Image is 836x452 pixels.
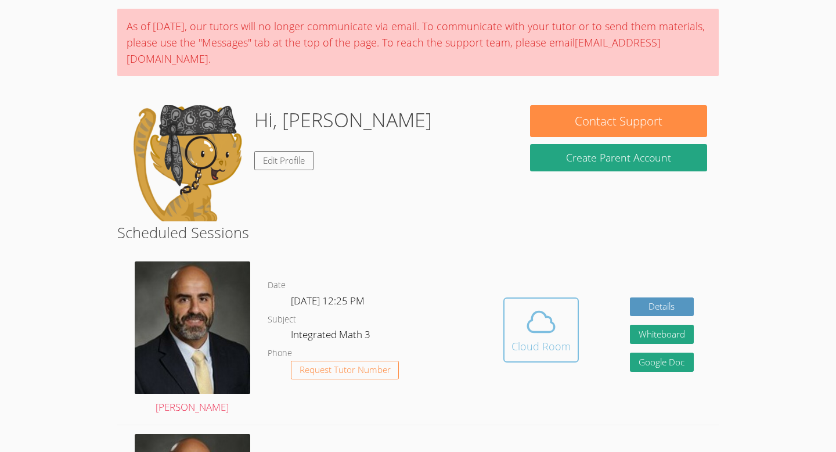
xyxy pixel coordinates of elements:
[530,144,707,171] button: Create Parent Account
[291,361,399,380] button: Request Tutor Number
[117,221,719,243] h2: Scheduled Sessions
[630,297,694,317] a: Details
[254,151,313,170] a: Edit Profile
[503,297,579,363] button: Cloud Room
[135,261,250,394] img: avatar.png
[254,105,432,135] h1: Hi, [PERSON_NAME]
[268,346,292,361] dt: Phone
[268,278,286,293] dt: Date
[291,294,365,307] span: [DATE] 12:25 PM
[135,261,250,416] a: [PERSON_NAME]
[268,313,296,327] dt: Subject
[630,353,694,372] a: Google Doc
[300,365,391,374] span: Request Tutor Number
[117,9,719,76] div: As of [DATE], our tutors will no longer communicate via email. To communicate with your tutor or ...
[530,105,707,137] button: Contact Support
[630,325,694,344] button: Whiteboard
[129,105,245,221] img: default.png
[511,338,571,354] div: Cloud Room
[291,327,373,346] dd: Integrated Math 3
